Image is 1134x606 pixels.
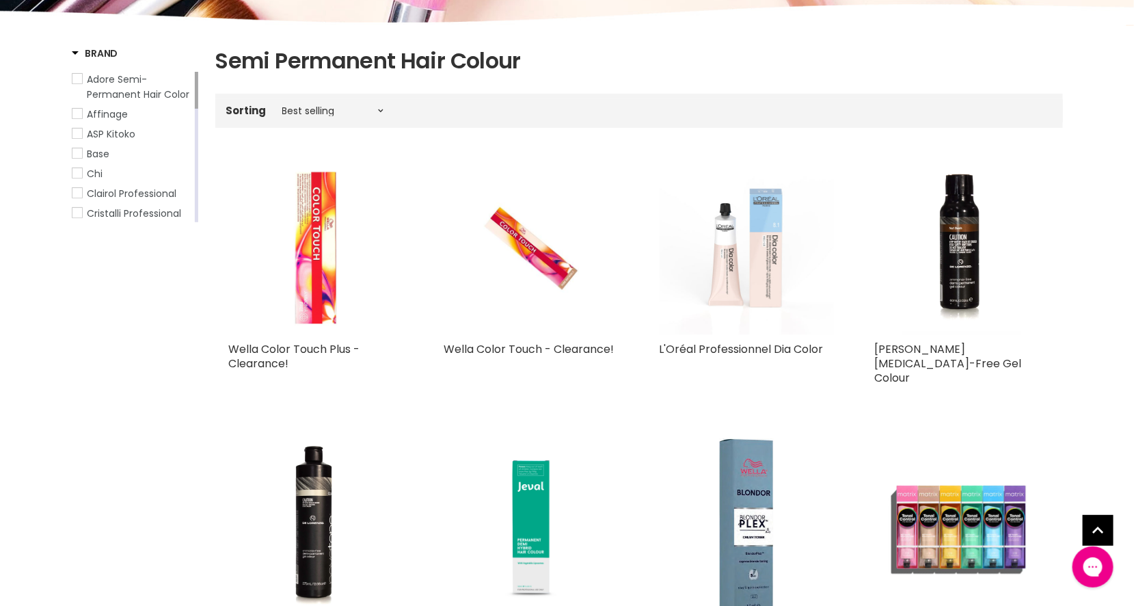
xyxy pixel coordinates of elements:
[875,341,1022,386] a: [PERSON_NAME] [MEDICAL_DATA]-Free Gel Colour
[72,107,192,122] a: Affinage
[1066,542,1120,592] iframe: Gorgias live chat messenger
[875,161,1049,335] a: De Lorenzo Novatone Ammonia-Free Gel Colour
[226,105,267,116] label: Sorting
[87,207,182,220] span: Cristalli Professional
[444,161,619,335] a: Wella Color Touch - Clearance!
[215,47,1063,75] h1: Semi Permanent Hair Colour
[72,146,192,161] a: Base
[87,127,136,141] span: ASP Kitoko
[72,166,192,181] a: Chi
[660,161,834,335] img: L'Oréal Professionnel Dia Color
[444,341,615,357] a: Wella Color Touch - Clearance!
[903,161,1021,335] img: De Lorenzo Novatone Ammonia-Free Gel Colour
[229,341,360,371] a: Wella Color Touch Plus - Clearance!
[72,47,118,60] h3: Brand
[87,107,129,121] span: Affinage
[72,127,192,142] a: ASP Kitoko
[87,147,110,161] span: Base
[473,161,589,335] img: Wella Color Touch - Clearance!
[72,186,192,201] a: Clairol Professional
[87,73,190,101] span: Adore Semi-Permanent Hair Color
[72,72,192,102] a: Adore Semi-Permanent Hair Color
[87,187,177,200] span: Clairol Professional
[660,341,824,357] a: L'Oréal Professionnel Dia Color
[72,206,192,221] a: Cristalli Professional
[87,167,103,181] span: Chi
[229,161,403,335] img: Wella Color Touch Plus - Clearance!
